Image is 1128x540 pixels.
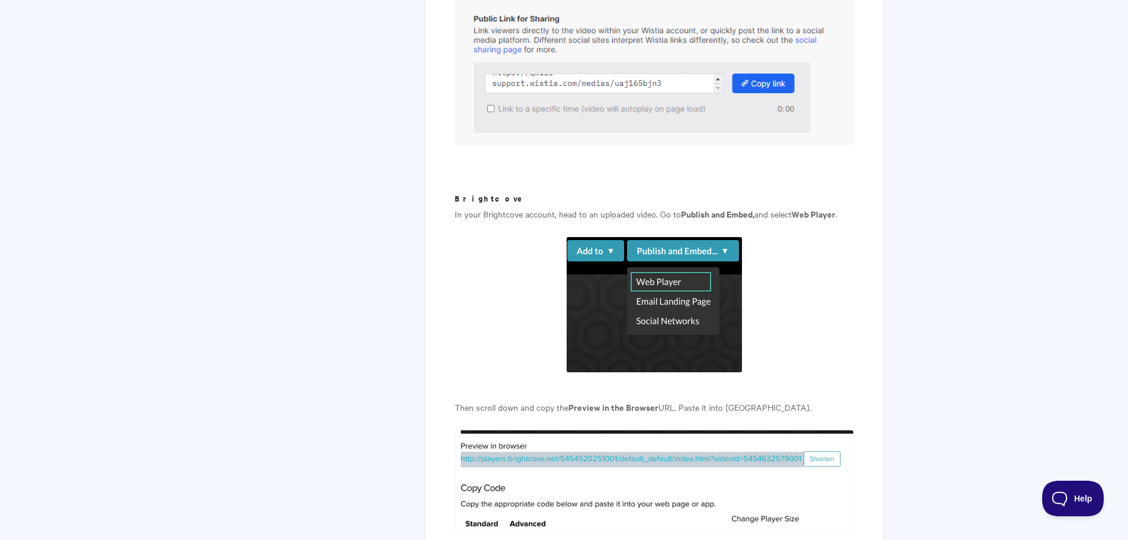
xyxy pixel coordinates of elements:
[1042,481,1104,516] iframe: Toggle Customer Support
[566,237,743,373] img: file-z5lr3pKs0s.png
[792,207,835,220] strong: Web Player
[455,193,853,204] h5: Brightcove
[455,400,853,414] p: Then scroll down and copy the URL. Paste it into [GEOGRAPHIC_DATA].
[568,401,658,413] strong: Preview in the Browser
[455,207,853,221] p: In your Brightcove account, head to an uploaded video. Go to and select .
[455,430,853,533] img: file-O0EGaqiFuy.png
[681,207,754,220] strong: Publish and Embed,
